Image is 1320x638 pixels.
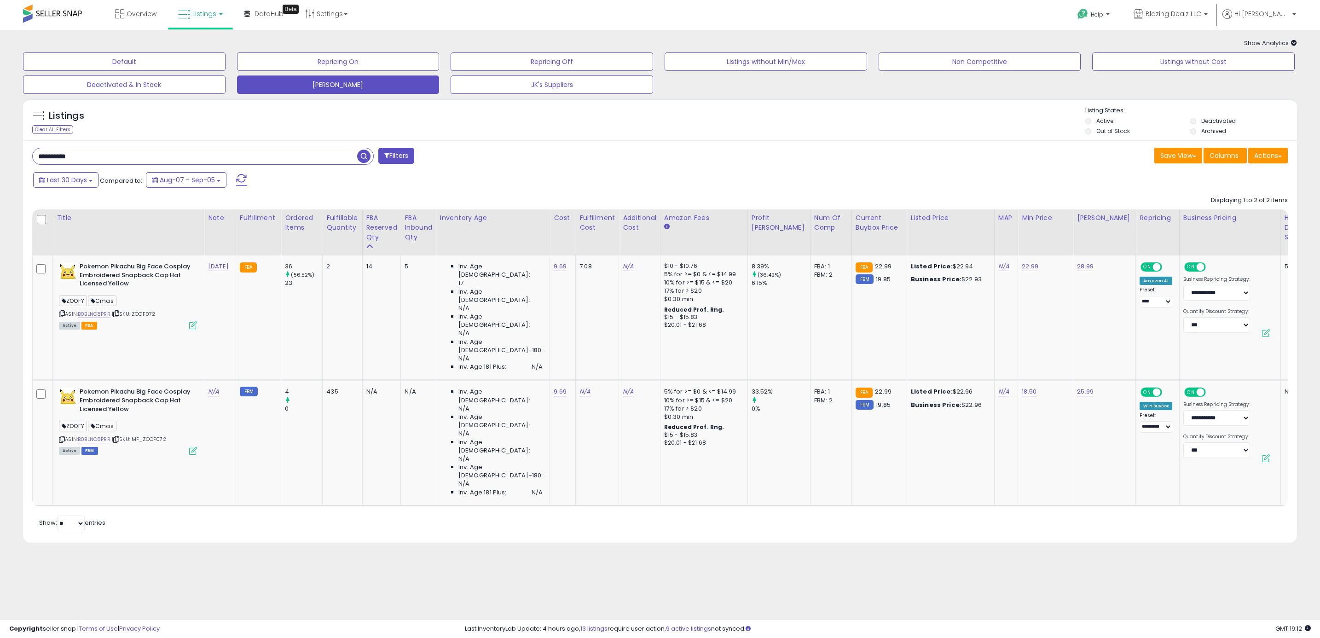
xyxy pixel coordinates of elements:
[378,148,414,164] button: Filters
[405,262,429,271] div: 5
[856,400,874,410] small: FBM
[80,388,191,416] b: Pokemon Pikachu Big Face Cosplay Embroidered Snapback Cap Hat Licensed Yellow
[623,213,656,232] div: Additional Cost
[23,52,226,71] button: Default
[32,125,73,134] div: Clear All Filters
[192,9,216,18] span: Listings
[532,363,543,371] span: N/A
[458,329,469,337] span: N/A
[1140,213,1175,223] div: Repricing
[458,438,543,455] span: Inv. Age [DEMOGRAPHIC_DATA]:
[1183,434,1250,440] label: Quantity Discount Strategy:
[59,262,197,328] div: ASIN:
[283,5,299,14] div: Tooltip anchor
[1077,213,1132,223] div: [PERSON_NAME]
[440,213,546,223] div: Inventory Age
[876,275,891,284] span: 19.85
[554,387,567,396] a: 9.69
[664,321,741,329] div: $20.01 - $21.68
[81,447,98,455] span: FBM
[1096,127,1130,135] label: Out of Stock
[758,271,781,278] small: (36.42%)
[1022,387,1036,396] a: 18.50
[1204,263,1219,271] span: OFF
[1244,39,1297,47] span: Show Analytics
[59,421,87,431] span: ZOOFY
[458,388,543,404] span: Inv. Age [DEMOGRAPHIC_DATA]:
[664,413,741,421] div: $0.30 min
[664,396,741,405] div: 10% for >= $15 & <= $20
[752,405,810,413] div: 0%
[458,480,469,488] span: N/A
[458,313,543,329] span: Inv. Age [DEMOGRAPHIC_DATA]:
[405,388,429,396] div: N/A
[911,262,987,271] div: $22.94
[814,213,848,232] div: Num of Comp.
[664,431,741,439] div: $15 - $15.83
[208,262,229,271] a: [DATE]
[112,310,155,318] span: | SKU: ZOOF072
[579,213,615,232] div: Fulfillment Cost
[458,338,543,354] span: Inv. Age [DEMOGRAPHIC_DATA]-180:
[1183,308,1250,315] label: Quantity Discount Strategy:
[326,262,355,271] div: 2
[458,304,469,313] span: N/A
[911,401,987,409] div: $22.96
[23,75,226,94] button: Deactivated & In Stock
[1285,213,1318,242] div: Historical Days Of Supply
[752,388,810,396] div: 33.52%
[664,306,724,313] b: Reduced Prof. Rng.
[856,213,903,232] div: Current Buybox Price
[1140,277,1172,285] div: Amazon AI
[57,213,200,223] div: Title
[1285,262,1315,271] div: 53.30
[59,388,197,453] div: ASIN:
[326,213,358,232] div: Fulfillable Quantity
[1211,196,1288,205] div: Displaying 1 to 2 of 2 items
[1185,389,1197,396] span: ON
[458,463,543,480] span: Inv. Age [DEMOGRAPHIC_DATA]-180:
[664,287,741,295] div: 17% for > $20
[285,279,322,287] div: 23
[88,296,116,306] span: Cmas
[814,396,845,405] div: FBM: 2
[856,274,874,284] small: FBM
[664,388,741,396] div: 5% for >= $0 & <= $14.99
[1210,151,1239,160] span: Columns
[1204,148,1247,163] button: Columns
[1201,127,1226,135] label: Archived
[405,213,432,242] div: FBA inbound Qty
[240,387,258,396] small: FBM
[998,213,1014,223] div: MAP
[291,271,314,278] small: (56.52%)
[208,213,232,223] div: Note
[458,455,469,463] span: N/A
[554,213,572,223] div: Cost
[1201,117,1236,125] label: Deactivated
[326,388,355,396] div: 435
[285,262,322,271] div: 36
[1285,388,1315,396] div: N/A
[875,387,892,396] span: 22.99
[752,279,810,287] div: 6.15%
[998,262,1009,271] a: N/A
[451,75,653,94] button: JK's Suppliers
[49,110,84,122] h5: Listings
[998,387,1009,396] a: N/A
[814,262,845,271] div: FBA: 1
[458,363,507,371] span: Inv. Age 181 Plus:
[285,213,318,232] div: Ordered Items
[1248,148,1288,163] button: Actions
[458,488,507,497] span: Inv. Age 181 Plus:
[458,405,469,413] span: N/A
[1234,9,1290,18] span: Hi [PERSON_NAME]
[1077,262,1094,271] a: 28.99
[1185,263,1197,271] span: ON
[81,322,97,330] span: FBA
[366,262,394,271] div: 14
[240,262,257,273] small: FBA
[623,262,634,271] a: N/A
[1204,389,1219,396] span: OFF
[579,387,591,396] a: N/A
[78,310,110,318] a: B0BLNC8PRR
